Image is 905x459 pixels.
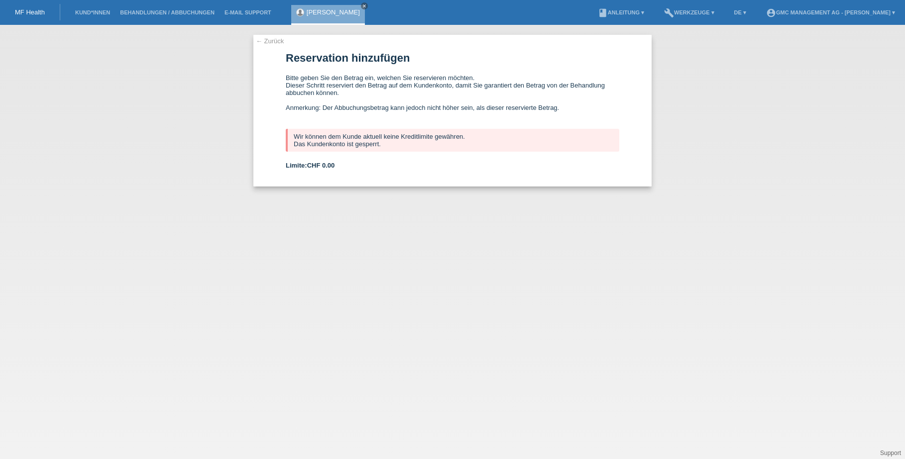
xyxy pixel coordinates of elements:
a: account_circleGMC Management AG - [PERSON_NAME] ▾ [761,9,900,15]
a: Behandlungen / Abbuchungen [115,9,220,15]
a: E-Mail Support [220,9,276,15]
a: Support [880,450,901,457]
a: close [361,2,368,9]
a: ← Zurück [256,37,284,45]
a: Kund*innen [70,9,115,15]
a: DE ▾ [729,9,751,15]
a: [PERSON_NAME] [307,8,360,16]
h1: Reservation hinzufügen [286,52,619,64]
div: Bitte geben Sie den Betrag ein, welchen Sie reservieren möchten. Dieser Schritt reserviert den Be... [286,74,619,119]
div: Wir können dem Kunde aktuell keine Kreditlimite gewähren. Das Kundenkonto ist gesperrt. [286,129,619,152]
i: account_circle [766,8,776,18]
a: MF Health [15,8,45,16]
a: bookAnleitung ▾ [593,9,649,15]
span: CHF 0.00 [307,162,335,169]
i: close [362,3,367,8]
i: build [664,8,674,18]
a: buildWerkzeuge ▾ [659,9,719,15]
b: Limite: [286,162,335,169]
i: book [598,8,608,18]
